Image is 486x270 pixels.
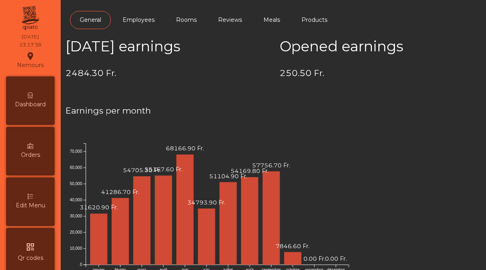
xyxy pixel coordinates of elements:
[22,33,39,40] div: [DATE]
[209,172,247,179] text: 51104.90 Fr.
[303,255,325,262] text: 0.00 Fr.
[254,11,290,29] a: Meals
[280,38,482,55] h2: Opened earnings
[123,167,161,174] text: 54705.30 Fr.
[101,188,139,196] text: 41286.70 Fr.
[113,11,164,29] a: Employees
[231,167,269,175] text: 54169.80 Fr.
[66,67,267,79] h4: 2484.30 Fr.
[66,105,481,117] h4: Earnings per month
[276,243,310,250] text: 7846.60 Fr.
[80,262,82,267] text: 0
[66,38,267,55] h2: [DATE] earnings
[166,145,204,152] text: 68166.90 Fr.
[208,11,252,29] a: Reviews
[16,201,45,210] span: Edit Menu
[325,255,347,262] text: 0.00 Fr.
[25,242,35,252] i: qr_code
[15,100,46,109] span: Dashboard
[70,246,82,251] text: 10,000
[166,11,206,29] a: Rooms
[70,214,82,218] text: 30,000
[17,50,44,70] div: Nemours
[18,254,43,262] span: Qr codes
[292,11,337,29] a: Products
[19,41,41,49] div: 23:17:38
[252,162,290,169] text: 57756.70 Fr.
[144,166,183,173] text: 55167.60 Fr.
[280,67,482,79] h4: 250.50 Fr.
[80,204,118,211] text: 31620.90 Fr.
[70,11,111,29] a: General
[70,181,82,186] text: 50,000
[187,199,225,206] text: 34793.90 Fr.
[21,151,40,159] span: Orders
[25,51,35,61] i: location_on
[70,198,82,202] text: 40,000
[20,4,40,32] img: qpiato
[70,230,82,234] text: 20,000
[70,165,82,170] text: 60,000
[70,149,82,154] text: 70,000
